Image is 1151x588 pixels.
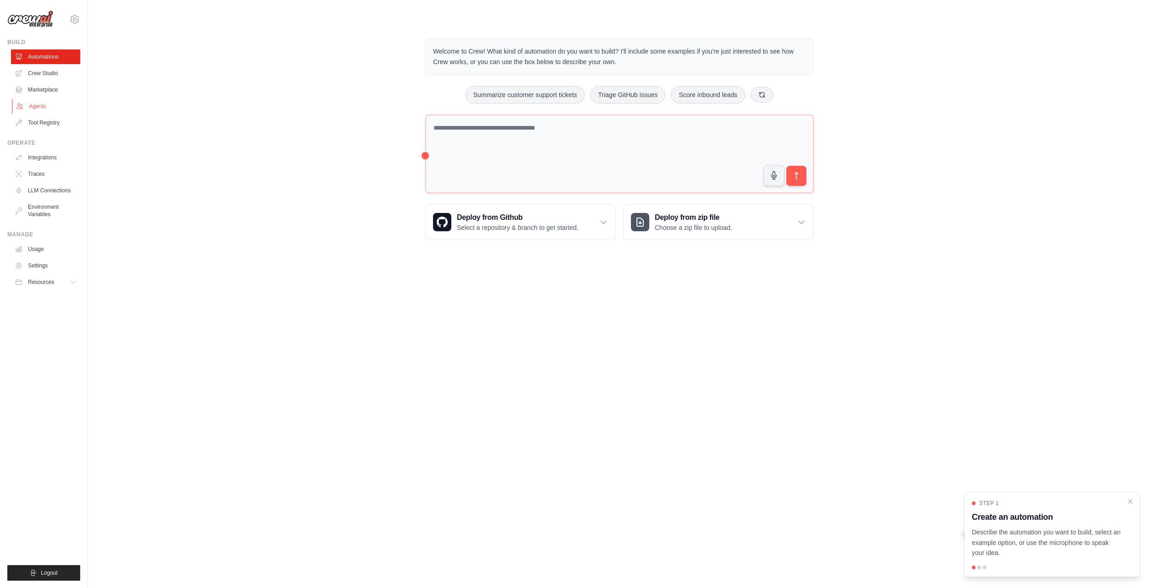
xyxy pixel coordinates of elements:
a: Crew Studio [11,66,80,81]
a: Automations [11,49,80,64]
span: Resources [28,278,54,286]
h3: Deploy from zip file [655,212,732,223]
span: Logout [41,569,58,577]
div: Manage [7,231,80,238]
a: Marketplace [11,82,80,97]
a: Usage [11,242,80,256]
a: Agents [12,99,81,114]
iframe: Chat Widget [1105,544,1151,588]
a: Integrations [11,150,80,165]
div: Chat-Widget [1105,544,1151,588]
button: Resources [11,275,80,289]
h3: Create an automation [972,511,1121,523]
p: Describe the automation you want to build, select an example option, or use the microphone to spe... [972,527,1121,558]
button: Score inbound leads [671,86,745,103]
p: Select a repository & branch to get started. [457,223,578,232]
button: Summarize customer support tickets [466,86,585,103]
button: Triage GitHub issues [590,86,665,103]
p: Choose a zip file to upload. [655,223,732,232]
h3: Deploy from Github [457,212,578,223]
a: Environment Variables [11,200,80,222]
a: LLM Connections [11,183,80,198]
div: Operate [7,139,80,147]
a: Tool Registry [11,115,80,130]
a: Settings [11,258,80,273]
div: Build [7,38,80,46]
button: Logout [7,565,80,581]
span: Step 1 [979,500,999,507]
img: Logo [7,11,53,28]
a: Traces [11,167,80,181]
p: Welcome to Crew! What kind of automation do you want to build? I'll include some examples if you'... [433,46,806,67]
button: Close walkthrough [1127,498,1134,505]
